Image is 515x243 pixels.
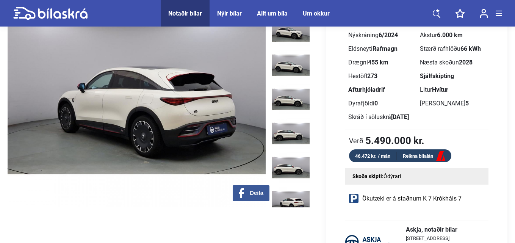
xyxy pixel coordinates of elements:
a: Reikna bílalán [397,152,451,161]
div: Stærð rafhlöðu [420,46,485,52]
img: 1741173620_2162203343379896745_13473592595940066.jpg [272,118,310,149]
b: [DATE] [391,113,409,121]
img: 1741173620_2206758224374698474_13473593104766114.jpg [272,152,310,183]
b: 0 [374,100,378,107]
b: 273 [367,72,377,80]
div: Skráð í söluskrá [348,114,414,120]
span: [STREET_ADDRESS] [406,236,457,241]
div: Akstur [420,32,485,38]
b: Afturhjóladrif [348,86,385,93]
a: Um okkur [303,10,330,17]
span: Verð [349,137,363,144]
span: Ódýrari [384,173,401,179]
div: [PERSON_NAME] [420,100,485,107]
div: Eldsneyti [348,46,414,52]
img: 1741173619_7708416504338931654_13473592107179058.jpg [272,84,310,114]
b: 66 kWh [460,45,481,52]
div: Næsta skoðun [420,60,485,66]
b: 6/2024 [379,31,398,39]
div: Litur [420,87,485,93]
div: Dyrafjöldi [348,100,414,107]
div: Nýskráning [348,32,414,38]
b: 455 km [368,59,388,66]
span: Deila [250,190,263,196]
img: 1741173621_2527774689441283983_13473593619053710.jpg [272,187,310,217]
a: Allt um bíla [257,10,288,17]
img: 1741173618_2501507433692200647_13473591007841571.jpg [272,16,310,46]
b: 2028 [459,59,473,66]
div: 46.472 kr. / mán [349,152,397,160]
img: user-login.svg [480,9,488,18]
div: Drægni [348,60,414,66]
b: Rafmagn [373,45,398,52]
strong: Skoða skipti: [352,173,384,179]
a: Nýir bílar [217,10,242,17]
a: Notaðir bílar [168,10,202,17]
b: 5.490.000 kr. [365,136,424,146]
span: Ökutæki er á staðnum K 7 Krókháls 7 [362,196,462,202]
img: 1741173618_5908363170707458588_13473591475946051.jpg [272,50,310,80]
div: Hestöfl [348,73,414,79]
span: Askja, notaðir bílar [406,227,457,233]
b: 6.000 km [437,31,463,39]
button: Deila [233,185,269,201]
b: Sjálfskipting [420,72,454,80]
b: Hvítur [432,86,448,93]
b: 5 [465,100,469,107]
